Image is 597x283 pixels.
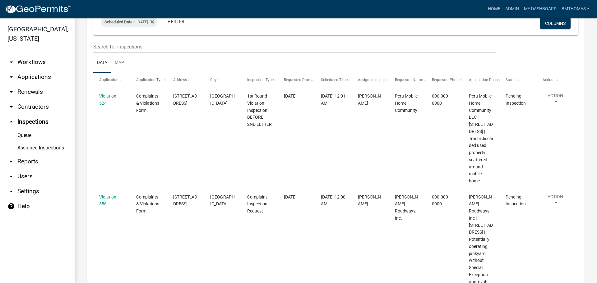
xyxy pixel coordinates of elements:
span: Application Description [469,78,508,82]
i: arrow_drop_down [7,173,15,180]
datatable-header-cell: Requested Date [278,73,315,88]
datatable-header-cell: Application [93,73,130,88]
span: Status [506,78,516,82]
i: arrow_drop_down [7,158,15,165]
a: Admin [503,3,521,15]
datatable-header-cell: City [204,73,241,88]
input: Search for inspections [93,40,496,53]
span: Sekhon Roadways, Inc. [395,194,418,221]
span: Brooklyn Thomas [358,194,381,207]
span: PERU [210,194,235,207]
datatable-header-cell: Application Type [130,73,167,88]
span: Application Type [136,78,164,82]
i: arrow_drop_up [7,118,15,126]
span: Pending Inspection [506,94,526,106]
a: Violation-556 [99,194,118,207]
button: Columns [540,18,571,29]
a: bmthomas [559,3,592,15]
span: Assigned Inspector [358,78,390,82]
datatable-header-cell: Status [500,73,537,88]
span: Peru Mobile Home Community LLC | 260 N DUKE ST | Trash/discarded used property scattered around m... [469,94,493,183]
span: Inspection Type [247,78,274,82]
span: Scheduled Time [321,78,348,82]
div: [DATE] 12:01 AM [321,93,346,107]
a: My Dashboard [521,3,559,15]
span: Brooklyn Thomas [358,94,381,106]
span: 000-000-0000 [432,94,449,106]
span: Complaints & Violations Form [136,194,159,214]
span: Address [173,78,187,82]
i: arrow_drop_down [7,73,15,81]
a: Home [485,3,503,15]
span: 08/22/2025 [284,194,297,199]
span: 3321 W LOGANSPORT RD [173,194,197,207]
span: 260 N DUKE ST [173,94,197,106]
a: Violation-524 [99,94,118,106]
span: Complaints & Violations Form [136,94,159,113]
a: + Filter [163,16,189,27]
span: PERU [210,94,235,106]
span: Pending Inspection [506,194,526,207]
span: City [210,78,217,82]
button: Action [543,194,568,209]
span: Requestor Name [395,78,423,82]
datatable-header-cell: Address [167,73,204,88]
datatable-header-cell: Requestor Name [389,73,426,88]
a: Map [111,53,128,73]
span: Complaint Inspection Request [247,194,267,214]
button: Action [543,93,568,108]
datatable-header-cell: Assigned Inspector [352,73,389,88]
i: arrow_drop_down [7,188,15,195]
span: Actions [543,78,555,82]
span: Requestor Phone [432,78,460,82]
i: arrow_drop_down [7,103,15,111]
span: 1st Round Violation Inspection BEFORE 2ND LETTER [247,94,272,127]
a: Data [93,53,111,73]
datatable-header-cell: Requestor Phone [426,73,463,88]
div: is [DATE] [101,17,158,27]
datatable-header-cell: Inspection Type [241,73,278,88]
datatable-header-cell: Application Description [463,73,500,88]
span: 000-000-0000 [432,194,449,207]
span: Scheduled Date [104,20,132,24]
datatable-header-cell: Actions [537,73,574,88]
span: 07/22/2025 [284,94,297,98]
span: Requested Date [284,78,310,82]
div: [DATE] 12:00 AM [321,194,346,208]
datatable-header-cell: Scheduled Time [315,73,352,88]
i: arrow_drop_down [7,88,15,96]
span: Peru Mobile Home Community [395,94,418,113]
i: help [7,203,15,210]
i: arrow_drop_down [7,58,15,66]
span: Application [99,78,118,82]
